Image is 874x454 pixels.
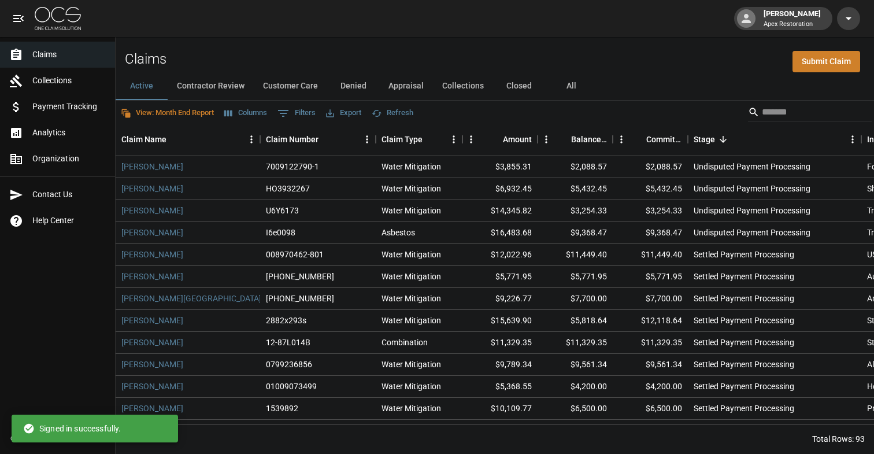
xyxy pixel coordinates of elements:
[462,222,538,244] div: $16,483.68
[538,310,613,332] div: $5,818.64
[694,381,794,392] div: Settled Payment Processing
[538,266,613,288] div: $5,771.95
[545,72,597,100] button: All
[613,200,688,222] div: $3,254.33
[613,131,630,148] button: Menu
[571,123,607,156] div: Balance Due
[121,403,183,414] a: [PERSON_NAME]
[462,131,480,148] button: Menu
[445,131,462,148] button: Menu
[538,178,613,200] div: $5,432.45
[538,200,613,222] div: $3,254.33
[694,359,794,370] div: Settled Payment Processing
[382,183,441,194] div: Water Mitigation
[503,123,532,156] div: Amount
[32,153,106,165] span: Organization
[538,332,613,354] div: $11,329.35
[613,156,688,178] div: $2,088.57
[382,315,441,326] div: Water Mitigation
[538,156,613,178] div: $2,088.57
[759,8,825,29] div: [PERSON_NAME]
[121,293,261,304] a: [PERSON_NAME][GEOGRAPHIC_DATA]
[358,131,376,148] button: Menu
[121,337,183,348] a: [PERSON_NAME]
[32,215,106,227] span: Help Center
[382,381,441,392] div: Water Mitigation
[613,376,688,398] div: $4,200.00
[32,189,106,201] span: Contact Us
[462,332,538,354] div: $11,329.35
[462,266,538,288] div: $5,771.95
[613,244,688,266] div: $11,449.40
[266,227,295,238] div: I6e0098
[538,354,613,376] div: $9,561.34
[792,51,860,72] a: Submit Claim
[166,131,183,147] button: Sort
[382,161,441,172] div: Water Mitigation
[462,156,538,178] div: $3,855.31
[613,354,688,376] div: $9,561.34
[538,376,613,398] div: $4,200.00
[382,271,441,282] div: Water Mitigation
[121,161,183,172] a: [PERSON_NAME]
[613,310,688,332] div: $12,118.64
[266,315,306,326] div: 2882x293s
[613,222,688,244] div: $9,368.47
[382,359,441,370] div: Water Mitigation
[462,310,538,332] div: $15,639.90
[379,72,433,100] button: Appraisal
[260,123,376,156] div: Claim Number
[35,7,81,30] img: ocs-logo-white-transparent.png
[116,72,874,100] div: dynamic tabs
[319,131,335,147] button: Sort
[613,288,688,310] div: $7,700.00
[121,271,183,282] a: [PERSON_NAME]
[121,227,183,238] a: [PERSON_NAME]
[462,354,538,376] div: $9,789.34
[694,161,810,172] div: Undisputed Payment Processing
[118,104,217,122] button: View: Month End Report
[694,271,794,282] div: Settled Payment Processing
[694,227,810,238] div: Undisputed Payment Processing
[243,131,260,148] button: Menu
[613,266,688,288] div: $5,771.95
[748,103,872,124] div: Search
[121,381,183,392] a: [PERSON_NAME]
[613,398,688,420] div: $6,500.00
[254,72,327,100] button: Customer Care
[382,249,441,260] div: Water Mitigation
[694,403,794,414] div: Settled Payment Processing
[694,123,715,156] div: Stage
[125,51,166,68] h2: Claims
[630,131,646,147] button: Sort
[538,420,613,442] div: $8,500.00
[613,123,688,156] div: Committed Amount
[493,72,545,100] button: Closed
[694,205,810,216] div: Undisputed Payment Processing
[423,131,439,147] button: Sort
[266,123,319,156] div: Claim Number
[32,75,106,87] span: Collections
[168,72,254,100] button: Contractor Review
[266,359,312,370] div: 0799236856
[32,101,106,113] span: Payment Tracking
[121,249,183,260] a: [PERSON_NAME]
[327,72,379,100] button: Denied
[694,337,794,348] div: Settled Payment Processing
[613,332,688,354] div: $11,329.35
[694,315,794,326] div: Settled Payment Processing
[538,398,613,420] div: $6,500.00
[266,381,317,392] div: 01009073499
[275,104,319,123] button: Show filters
[23,418,121,439] div: Signed in successfully.
[121,183,183,194] a: [PERSON_NAME]
[694,249,794,260] div: Settled Payment Processing
[266,293,334,304] div: 01-009-120731
[376,123,462,156] div: Claim Type
[121,205,183,216] a: [PERSON_NAME]
[715,131,731,147] button: Sort
[462,398,538,420] div: $10,109.77
[32,127,106,139] span: Analytics
[266,403,298,414] div: 1539892
[694,183,810,194] div: Undisputed Payment Processing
